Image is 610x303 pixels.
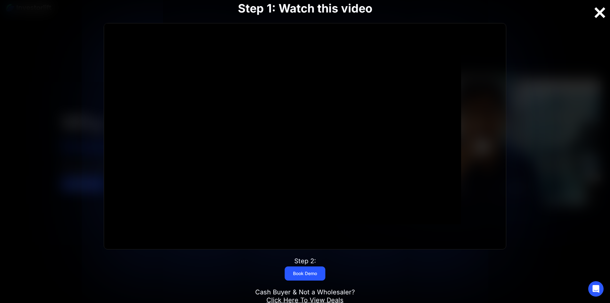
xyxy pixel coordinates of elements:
div: Step 2: [294,257,316,265]
strong: Step 1: Watch this video [238,1,372,15]
button: Show settings menu [446,212,461,224]
div: Playbar [136,212,413,224]
div: Open Intercom Messenger [588,281,604,297]
button: Show captions menu [417,212,431,224]
a: Book Demo [285,266,325,281]
button: Mute [431,212,446,224]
